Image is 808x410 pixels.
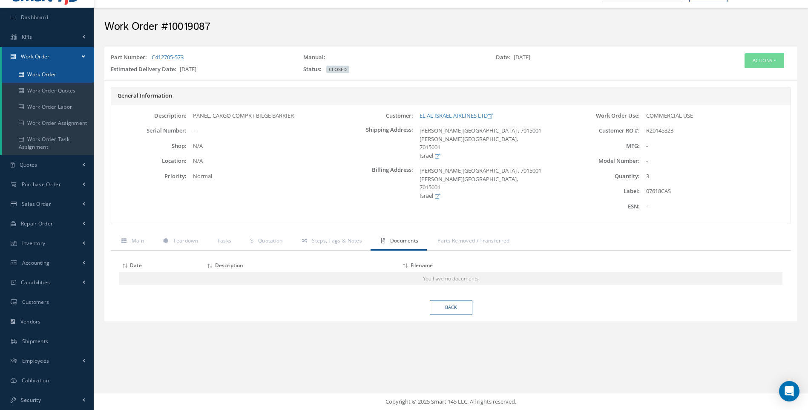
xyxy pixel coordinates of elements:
label: Billing Address: [338,167,413,200]
div: N/A [187,142,337,150]
div: - [640,157,791,165]
span: Tasks [217,237,232,244]
div: COMMERCIAL USE [640,112,791,120]
a: Main [111,233,152,251]
label: Quantity: [564,173,639,179]
a: Work Order Labor [2,99,94,115]
span: Shipments [22,338,49,345]
a: Quotation [240,233,291,251]
span: Steps, Tags & Notes [312,237,362,244]
a: EL AL ISRAEL AIRLINES LTD [420,112,493,119]
span: Quotes [20,161,37,168]
label: Location: [111,158,187,164]
a: Back [430,300,472,315]
span: Accounting [22,259,50,266]
div: 3 [640,172,791,181]
a: Steps, Tags & Notes [291,233,371,251]
h5: General Information [118,92,784,99]
span: Calibration [22,377,49,384]
label: ESN: [564,203,639,210]
a: Work Order Quotes [2,83,94,99]
div: Open Intercom Messenger [779,381,799,401]
div: [DATE] [104,65,297,77]
span: R20145323 [646,127,673,134]
a: Tasks [207,233,240,251]
div: [PERSON_NAME][GEOGRAPHIC_DATA] , 7015001 [PERSON_NAME][GEOGRAPHIC_DATA], 7015001 Israel [413,167,564,200]
span: - [193,127,195,134]
span: KPIs [22,33,32,40]
div: Copyright © 2025 Smart 145 LLC. All rights reserved. [102,398,799,406]
span: Teardown [173,237,198,244]
a: Work Order Task Assignment [2,131,94,155]
h2: Work Order #10019087 [104,20,797,33]
a: Work Order [2,66,94,83]
label: Manual: [303,53,329,62]
label: Estimated Delivery Date: [111,65,180,74]
a: Work Order [2,47,94,66]
span: Purchase Order [22,181,61,188]
span: Parts Removed / Transferred [437,237,509,244]
div: PANEL, CARGO COMPRT BILGE BARRIER [187,112,337,120]
span: Customers [22,298,49,306]
button: Actions [745,53,784,68]
span: Quotation [258,237,283,244]
span: Work Order [21,53,50,60]
div: 07618CAS [640,187,791,196]
a: Work Order Assignment [2,115,94,131]
div: - [640,142,791,150]
label: Work Order Use: [564,113,639,119]
div: N/A [187,157,337,165]
span: Capabilities [21,279,50,286]
span: Employees [22,357,49,364]
a: C412705-573 [152,53,184,61]
th: Date [119,259,186,272]
label: Model Number: [564,158,639,164]
span: Dashboard [21,14,49,21]
div: - [640,202,791,211]
span: Sales Order [22,200,51,208]
label: Label: [564,188,639,194]
label: Customer RO #: [564,127,639,134]
label: Description: [111,113,187,119]
label: MFG: [564,143,639,149]
div: [PERSON_NAME][GEOGRAPHIC_DATA] , 7015001 [PERSON_NAME][GEOGRAPHIC_DATA], 7015001 Israel [413,127,564,160]
label: Serial Number: [111,127,187,134]
label: Part Number: [111,53,150,62]
span: Security [21,396,41,404]
span: Repair Order [21,220,53,227]
span: Inventory [22,240,46,247]
th: Description [204,259,400,272]
span: You have no documents [423,275,479,282]
span: Main [132,237,144,244]
a: Documents [371,233,427,251]
label: Shop: [111,143,187,149]
span: CLOSED [326,66,349,73]
a: Parts Removed / Transferred [427,233,518,251]
label: Customer: [338,113,413,119]
span: Documents [390,237,419,244]
label: Shipping Address: [338,127,413,160]
label: Status: [303,65,325,74]
th: Filename [400,259,732,272]
label: Date: [496,53,514,62]
span: Vendors [20,318,41,325]
div: Normal [187,172,337,181]
label: Priority: [111,173,187,179]
div: [DATE] [489,53,682,65]
a: Teardown [152,233,207,251]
